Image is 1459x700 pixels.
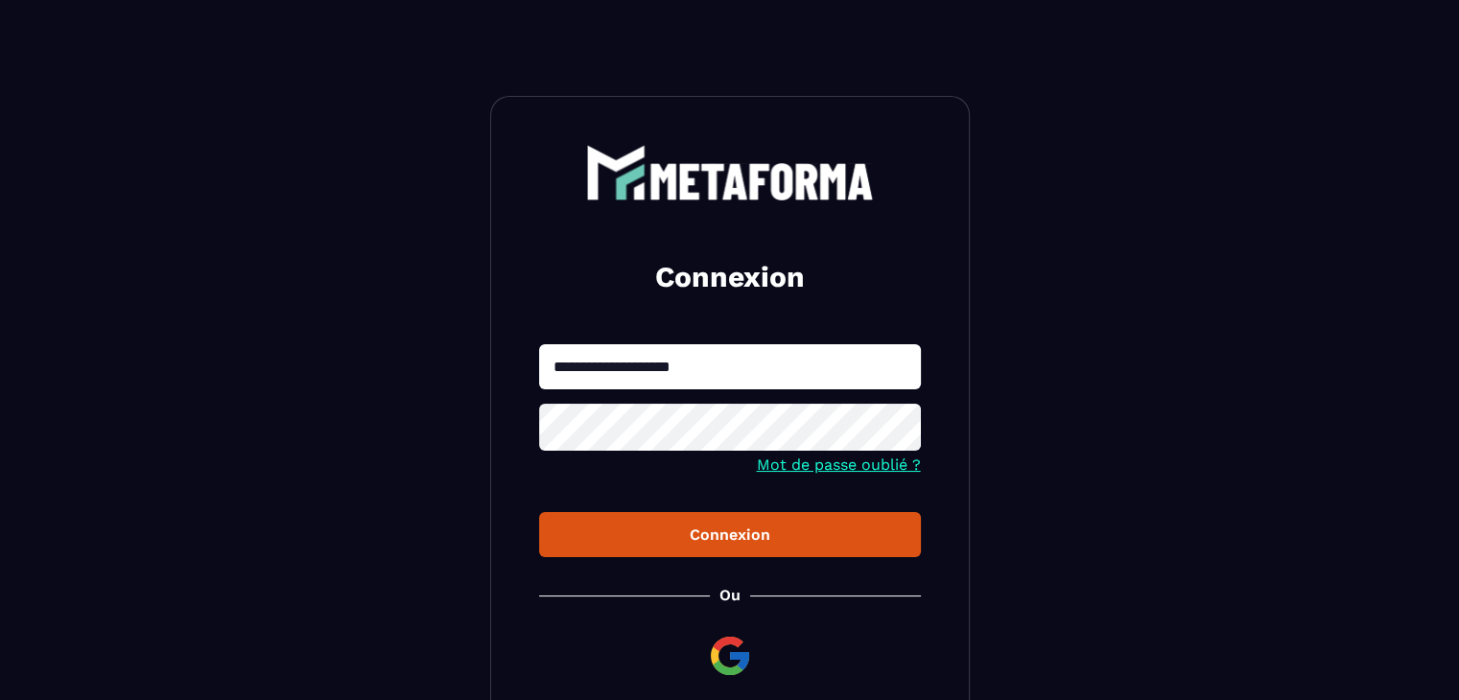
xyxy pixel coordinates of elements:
h2: Connexion [562,258,898,296]
img: google [707,633,753,679]
a: Mot de passe oublié ? [757,455,921,474]
a: logo [539,145,921,200]
img: logo [586,145,874,200]
p: Ou [719,586,741,604]
div: Connexion [554,525,906,544]
button: Connexion [539,512,921,557]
